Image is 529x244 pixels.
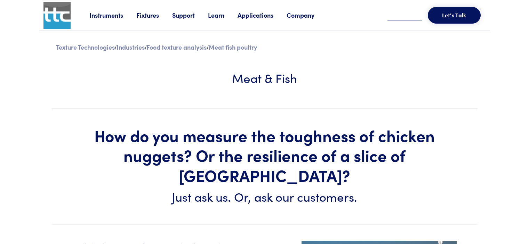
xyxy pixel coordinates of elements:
[89,11,136,19] a: Instruments
[56,43,115,51] a: Texture Technologies
[209,43,257,51] p: Meat fish poultry
[172,11,208,19] a: Support
[52,42,478,52] div: / / /
[43,2,71,29] img: ttc_logo_1x1_v1.0.png
[73,125,457,185] h1: How do you measure the toughness of chicken nuggets? Or the resilience of a slice of [GEOGRAPHIC_...
[136,11,172,19] a: Fixtures
[287,11,328,19] a: Company
[428,7,481,24] button: Let's Talk
[238,11,287,19] a: Applications
[208,11,238,19] a: Learn
[146,43,207,51] a: Food texture analysis
[117,43,145,51] a: Industries
[73,188,457,205] h3: Just ask us. Or, ask our customers.
[73,69,457,86] h3: Meat & Fish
